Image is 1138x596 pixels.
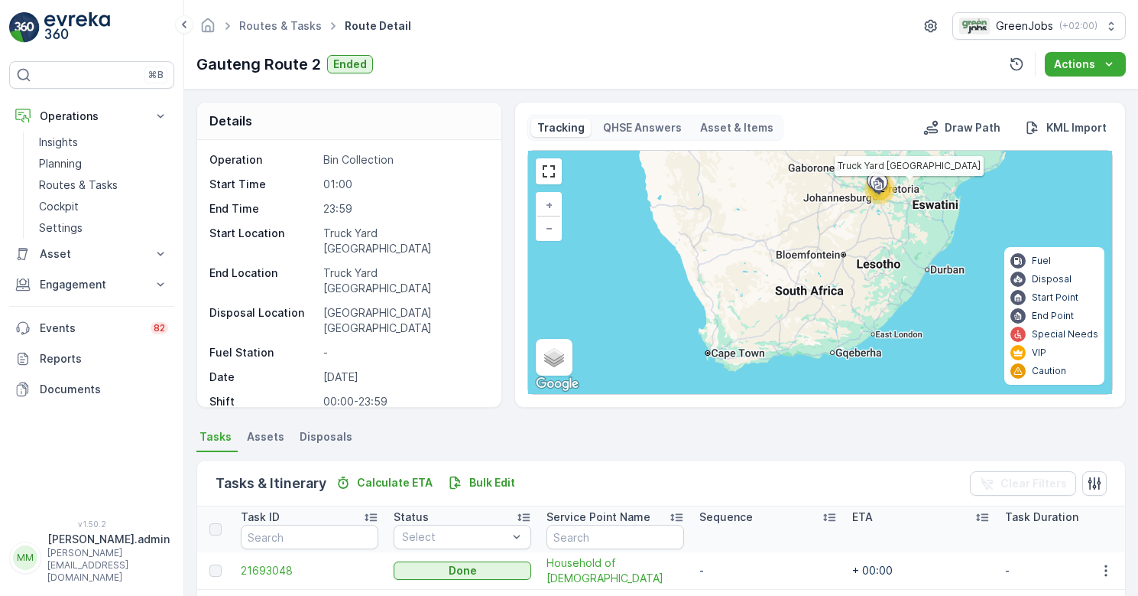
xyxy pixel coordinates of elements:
[1032,365,1066,377] p: Caution
[13,546,37,570] div: MM
[39,199,79,214] p: Cockpit
[323,177,485,192] p: 01:00
[394,510,429,525] p: Status
[209,177,317,192] p: Start Time
[47,547,170,584] p: [PERSON_NAME][EMAIL_ADDRESS][DOMAIN_NAME]
[945,120,1000,135] p: Draw Path
[329,474,439,492] button: Calculate ETA
[241,525,378,549] input: Search
[333,57,367,72] p: Ended
[357,475,433,490] p: Calculate ETA
[39,220,83,236] p: Settings
[394,562,531,580] button: Done
[33,153,174,174] a: Planning
[996,18,1053,34] p: GreenJobs
[1054,57,1095,72] p: Actions
[1005,510,1078,525] p: Task Duration
[9,532,174,584] button: MM[PERSON_NAME].admin[PERSON_NAME][EMAIL_ADDRESS][DOMAIN_NAME]
[199,429,232,445] span: Tasks
[1045,52,1126,77] button: Actions
[537,217,560,239] a: Zoom Out
[1046,120,1107,135] p: KML Import
[44,12,110,43] img: logo_light-DOdMpM7g.png
[537,120,585,135] p: Tracking
[247,429,284,445] span: Assets
[300,429,352,445] span: Disposals
[402,529,507,545] p: Select
[546,525,684,549] input: Search
[323,370,485,385] p: [DATE]
[199,23,216,36] a: Homepage
[323,394,485,409] p: 00:00-23:59
[39,156,82,171] p: Planning
[33,217,174,239] a: Settings
[239,19,322,32] a: Routes & Tasks
[1032,347,1046,359] p: VIP
[209,201,317,217] p: End Time
[532,374,582,394] a: Open this area in Google Maps (opens a new window)
[537,340,571,374] a: Layers
[917,119,1007,137] button: Draw Path
[9,269,174,300] button: Engagement
[209,370,317,385] p: Date
[970,471,1076,496] button: Clear Filters
[1032,310,1074,322] p: End Point
[209,565,222,577] div: Toggle Row Selected
[9,313,174,344] a: Events82
[449,563,477,578] p: Done
[209,226,317,256] p: Start Location
[1032,328,1098,340] p: Special Needs
[323,226,485,256] p: Truck Yard [GEOGRAPHIC_DATA]
[40,109,144,124] p: Operations
[845,552,997,590] td: + 00:00
[546,221,553,234] span: −
[9,519,174,529] span: v 1.50.2
[33,132,174,153] a: Insights
[1032,255,1051,267] p: Fuel
[537,160,560,183] a: View Fullscreen
[47,532,170,547] p: [PERSON_NAME].admin
[537,194,560,217] a: Zoom In
[241,563,378,578] a: 21693048
[323,305,485,336] p: [GEOGRAPHIC_DATA] [GEOGRAPHIC_DATA]
[209,345,317,360] p: Fuel Station
[40,351,168,366] p: Reports
[1019,119,1113,137] button: KML Import
[952,12,1126,40] button: GreenJobs(+02:00)
[546,198,553,211] span: +
[209,305,317,336] p: Disposal Location
[342,18,414,34] span: Route Detail
[1032,273,1072,285] p: Disposal
[852,510,873,525] p: ETA
[546,555,684,586] a: Household of Christ
[546,555,684,586] span: Household of [DEMOGRAPHIC_DATA]
[323,201,485,217] p: 23:59
[603,120,682,135] p: QHSE Answers
[9,12,40,43] img: logo
[1032,291,1078,304] p: Start Point
[469,475,515,490] p: Bulk Edit
[546,510,650,525] p: Service Point Name
[209,112,252,130] p: Details
[9,374,174,405] a: Documents
[40,382,168,397] p: Documents
[528,151,1112,394] div: 0
[1000,476,1067,491] p: Clear Filters
[327,55,373,73] button: Ended
[40,321,141,336] p: Events
[442,474,521,492] button: Bulk Edit
[39,177,118,193] p: Routes & Tasks
[39,135,78,150] p: Insights
[532,374,582,394] img: Google
[323,152,485,168] p: Bin Collection
[40,246,144,262] p: Asset
[959,18,990,34] img: Green_Jobs_Logo.png
[692,552,845,590] td: -
[209,265,317,296] p: End Location
[1059,20,1097,32] p: ( +02:00 )
[323,265,485,296] p: Truck Yard [GEOGRAPHIC_DATA]
[241,510,280,525] p: Task ID
[196,53,321,76] p: Gauteng Route 2
[209,394,317,409] p: Shift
